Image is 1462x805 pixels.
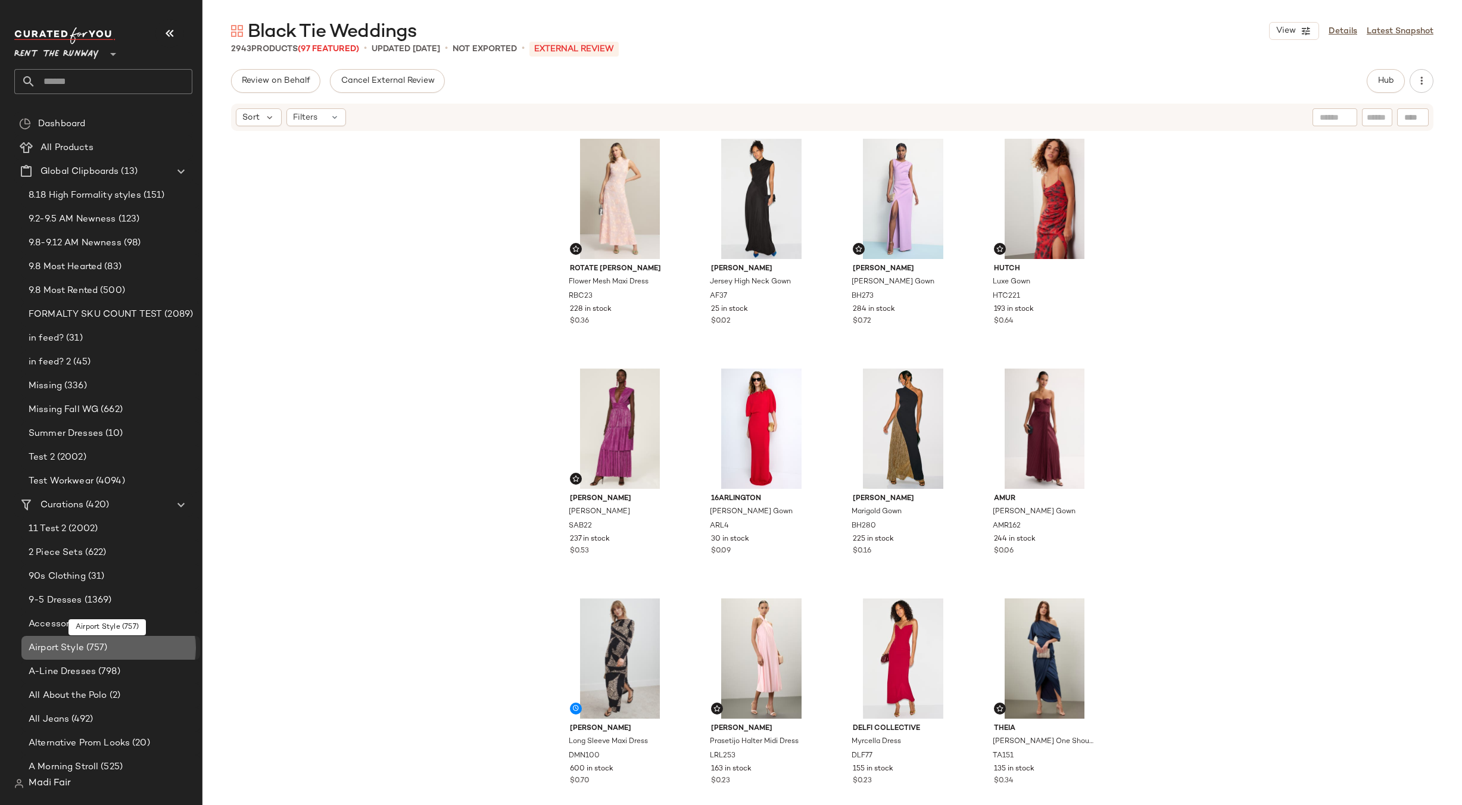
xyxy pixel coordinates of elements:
[116,213,140,226] span: (123)
[852,751,872,762] span: DLF77
[231,25,243,37] img: svg%3e
[40,165,119,179] span: Global Clipboards
[29,689,107,703] span: All About the Polo
[55,451,86,464] span: (2002)
[570,776,590,787] span: $0.70
[29,522,66,536] span: 11 Test 2
[231,43,359,55] div: Products
[853,723,953,734] span: DELFI Collective
[570,494,671,504] span: [PERSON_NAME]
[29,713,69,726] span: All Jeans
[710,521,729,532] span: ARL4
[994,546,1014,557] span: $0.06
[340,76,434,86] span: Cancel External Review
[248,20,416,44] span: Black Tie Weddings
[29,546,83,560] span: 2 Piece Sets
[29,236,121,250] span: 9.8-9.12 AM Newness
[711,264,812,274] span: [PERSON_NAME]
[711,764,752,775] span: 163 in stock
[1269,22,1319,40] button: View
[38,117,85,131] span: Dashboard
[993,521,1021,532] span: AMR162
[853,546,871,557] span: $0.16
[560,139,680,259] img: RBC23.jpg
[119,165,138,179] span: (13)
[64,332,83,345] span: (31)
[572,475,579,482] img: svg%3e
[852,521,876,532] span: BH280
[162,308,193,322] span: (2089)
[570,304,612,315] span: 228 in stock
[1276,26,1296,36] span: View
[994,534,1036,545] span: 244 in stock
[29,776,71,791] span: Madi Fair
[231,45,251,54] span: 2943
[570,764,613,775] span: 600 in stock
[14,40,99,62] span: Rent the Runway
[29,594,82,607] span: 9-5 Dresses
[83,498,109,512] span: (420)
[711,723,812,734] span: [PERSON_NAME]
[569,277,649,288] span: Flower Mesh Maxi Dress
[569,291,593,302] span: RBC23
[993,751,1014,762] span: TA151
[993,277,1030,288] span: Luxe Gown
[572,245,579,252] img: svg%3e
[29,403,98,417] span: Missing Fall WG
[993,737,1093,747] span: [PERSON_NAME] One Shoulder Draped Gown
[93,475,125,488] span: (4094)
[710,751,735,762] span: LRL253
[29,189,141,202] span: 8.18 High Formality styles
[711,534,749,545] span: 30 in stock
[994,776,1014,787] span: $0.34
[569,751,600,762] span: DMN100
[14,27,116,44] img: cfy_white_logo.C9jOOHJF.svg
[522,42,525,56] span: •
[242,111,260,124] span: Sort
[29,213,116,226] span: 9.2-9.5 AM Newness
[710,737,799,747] span: Prasetijo Halter Midi Dress
[984,598,1104,719] img: TA151.jpg
[529,42,619,57] p: External REVIEW
[994,723,1095,734] span: Theia
[364,42,367,56] span: •
[570,534,610,545] span: 237 in stock
[293,111,317,124] span: Filters
[29,737,130,750] span: Alternative Prom Looks
[994,494,1095,504] span: AMUR
[996,705,1003,712] img: svg%3e
[569,737,648,747] span: Long Sleeve Maxi Dress
[330,69,444,93] button: Cancel External Review
[231,69,320,93] button: Review on Behalf
[711,304,748,315] span: 25 in stock
[843,598,963,719] img: DLF77.jpg
[141,189,165,202] span: (151)
[62,379,87,393] span: (336)
[103,427,123,441] span: (10)
[711,546,731,557] span: $0.09
[29,641,84,655] span: Airport Style
[40,498,83,512] span: Curations
[984,139,1104,259] img: HTC221.jpg
[372,43,440,55] p: updated [DATE]
[29,284,98,298] span: 9.8 Most Rented
[29,308,162,322] span: FORMALTY SKU COUNT TEST
[994,304,1034,315] span: 193 in stock
[82,617,107,631] span: (898)
[29,379,62,393] span: Missing
[702,598,821,719] img: LRL253.jpg
[570,316,589,327] span: $0.36
[1367,69,1405,93] button: Hub
[102,260,121,274] span: (83)
[107,689,120,703] span: (2)
[19,118,31,130] img: svg%3e
[29,451,55,464] span: Test 2
[852,737,901,747] span: Myrcella Dress
[852,507,902,517] span: Marigold Gown
[84,641,108,655] span: (757)
[852,291,874,302] span: BH273
[66,522,98,536] span: (2002)
[853,264,953,274] span: [PERSON_NAME]
[711,776,730,787] span: $0.23
[14,779,24,788] img: svg%3e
